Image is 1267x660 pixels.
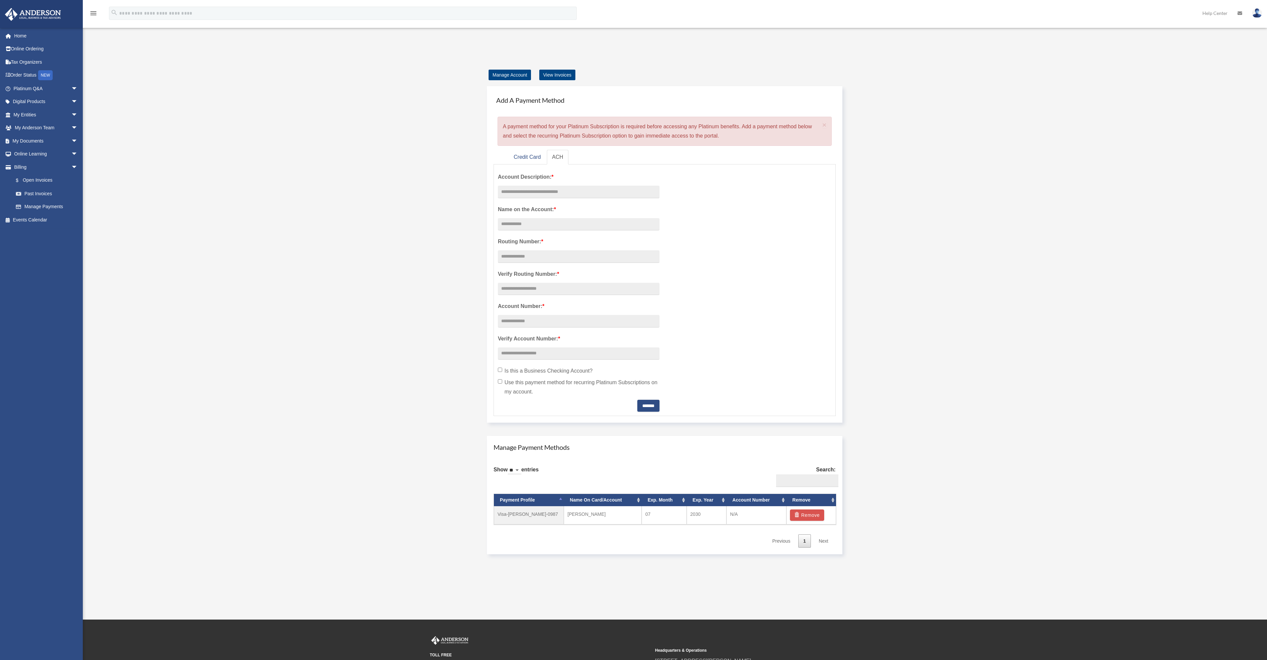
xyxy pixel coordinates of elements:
a: My Entitiesarrow_drop_down [5,108,88,121]
a: Digital Productsarrow_drop_down [5,95,88,108]
a: Manage Account [489,70,531,80]
span: arrow_drop_down [71,108,84,122]
a: Next [814,534,833,548]
small: Headquarters & Operations [655,647,876,654]
a: Events Calendar [5,213,88,226]
td: 07 [642,506,687,524]
label: Verify Account Number: [498,334,660,343]
a: Billingarrow_drop_down [5,160,88,174]
th: Account Number: activate to sort column ascending [726,494,786,506]
input: Use this payment method for recurring Platinum Subscriptions on my account. [498,379,502,384]
span: $ [20,176,23,185]
button: Remove [790,510,824,521]
select: Showentries [508,467,521,474]
th: Exp. Month: activate to sort column ascending [642,494,687,506]
th: Remove: activate to sort column ascending [786,494,836,506]
small: TOLL FREE [430,652,651,659]
label: Use this payment method for recurring Platinum Subscriptions on my account. [498,378,660,396]
th: Name On Card/Account: activate to sort column ascending [564,494,642,506]
a: My Anderson Teamarrow_drop_down [5,121,88,135]
a: Online Learningarrow_drop_down [5,148,88,161]
a: Previous [767,534,795,548]
img: User Pic [1252,8,1262,18]
a: ACH [547,150,569,165]
th: Payment Profile: activate to sort column descending [494,494,564,506]
a: View Invoices [539,70,575,80]
a: My Documentsarrow_drop_down [5,134,88,148]
th: Exp. Year: activate to sort column ascending [687,494,726,506]
h4: Manage Payment Methods [494,443,836,452]
label: Account Number: [498,302,660,311]
td: Visa-[PERSON_NAME]-0987 [494,506,564,524]
td: [PERSON_NAME] [564,506,642,524]
input: Search: [776,474,838,487]
a: menu [89,12,97,17]
span: arrow_drop_down [71,82,84,95]
i: menu [89,9,97,17]
img: Anderson Advisors Platinum Portal [430,636,470,645]
label: Name on the Account: [498,205,660,214]
a: Home [5,29,88,42]
td: 2030 [687,506,726,524]
div: A payment method for your Platinum Subscription is required before accessing any Platinum benefit... [498,117,832,146]
span: arrow_drop_down [71,121,84,135]
a: Credit Card [508,150,546,165]
span: arrow_drop_down [71,95,84,109]
button: Close [822,121,827,128]
span: arrow_drop_down [71,148,84,161]
label: Verify Routing Number: [498,270,660,279]
label: Is this a Business Checking Account? [498,366,660,376]
div: NEW [38,70,53,80]
span: arrow_drop_down [71,134,84,148]
a: Past Invoices [9,187,88,200]
label: Show entries [494,465,539,481]
a: Online Ordering [5,42,88,56]
label: Account Description: [498,172,660,182]
span: × [822,121,827,129]
a: Manage Payments [9,200,84,213]
label: Routing Number: [498,237,660,246]
i: search [111,9,118,16]
input: Is this a Business Checking Account? [498,368,502,372]
h4: Add A Payment Method [494,93,836,107]
a: 1 [798,534,811,548]
label: Search: [773,465,836,487]
td: N/A [726,506,786,524]
a: Order StatusNEW [5,69,88,82]
span: arrow_drop_down [71,160,84,174]
a: Tax Organizers [5,55,88,69]
img: Anderson Advisors Platinum Portal [3,8,63,21]
a: $Open Invoices [9,174,88,187]
a: Platinum Q&Aarrow_drop_down [5,82,88,95]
